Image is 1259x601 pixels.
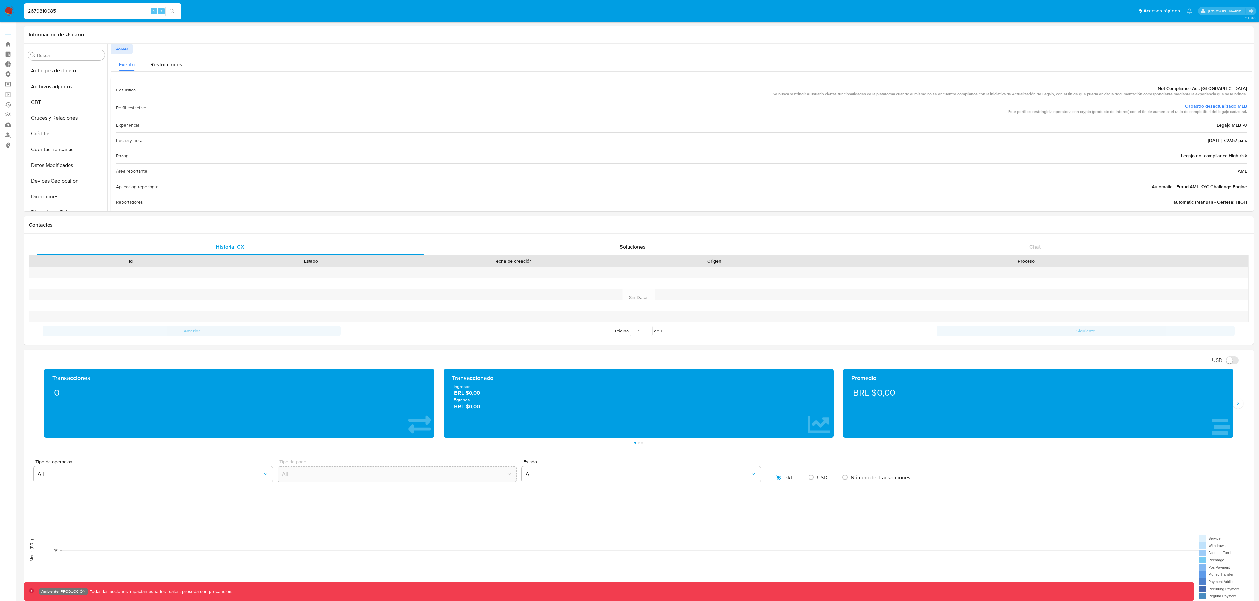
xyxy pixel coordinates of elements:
button: Anticipos de dinero [25,63,107,79]
span: ⌥ [151,8,156,14]
button: Dispositivos Point [25,205,107,220]
button: Siguiente [937,326,1235,336]
span: Página de [615,326,662,336]
button: Devices Geolocation [25,173,107,189]
div: Estado [226,258,397,264]
button: Buscar [30,52,36,58]
input: Buscar [37,52,102,58]
h1: Información de Usuario [29,31,84,38]
button: search-icon [165,7,179,16]
span: Soluciones [620,243,646,250]
div: Fecha de creación [406,258,619,264]
button: Direcciones [25,189,107,205]
button: Créditos [25,126,107,142]
p: Todas las acciones impactan usuarios reales, proceda con precaución. [88,589,232,595]
button: Cuentas Bancarias [25,142,107,157]
span: Chat [1029,243,1041,250]
button: CBT [25,94,107,110]
button: Datos Modificados [25,157,107,173]
a: Notificaciones [1187,8,1192,14]
input: Buscar usuario o caso... [24,7,181,15]
div: Id [45,258,216,264]
span: s [160,8,162,14]
h1: Contactos [29,222,1249,228]
button: Cruces y Relaciones [25,110,107,126]
p: leandrojossue.ramirez@mercadolibre.com.co [1208,8,1245,14]
span: Accesos rápidos [1143,8,1180,14]
a: Salir [1247,8,1254,14]
p: Ambiente: PRODUCCIÓN [41,590,86,593]
div: Proceso [809,258,1244,264]
div: Origen [629,258,800,264]
button: Archivos adjuntos [25,79,107,94]
span: 1 [661,328,662,334]
span: Historial CX [216,243,244,250]
button: Anterior [43,326,341,336]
